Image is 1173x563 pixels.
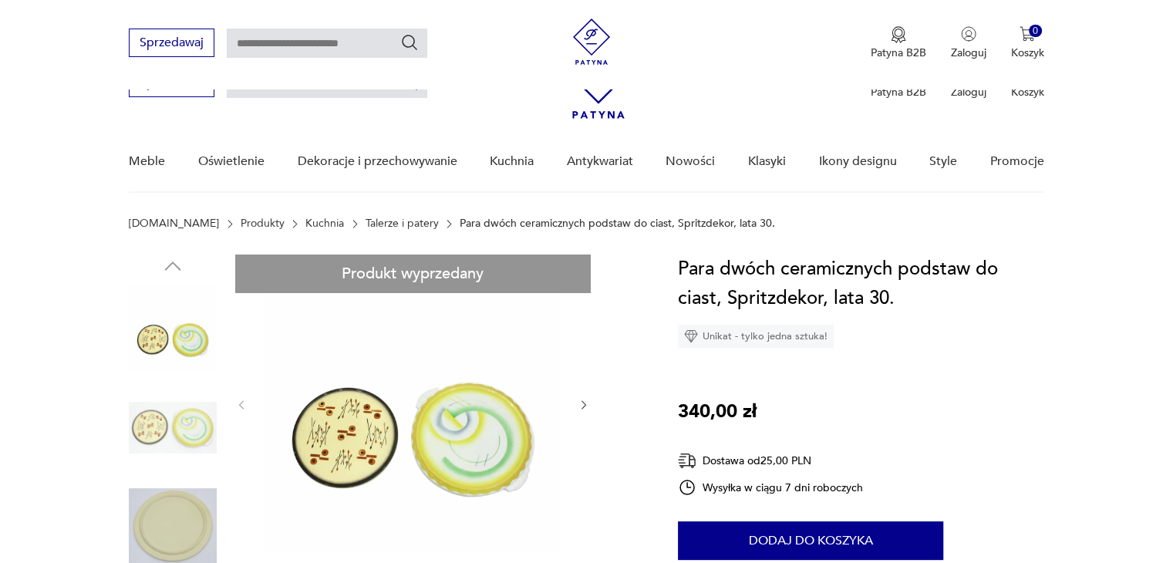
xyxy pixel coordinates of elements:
img: Zdjęcie produktu Para dwóch ceramicznych podstaw do ciast, Spritzdekor, lata 30. [264,255,561,552]
a: Antykwariat [567,132,633,191]
img: Ikona medalu [891,26,906,43]
img: Zdjęcie produktu Para dwóch ceramicznych podstaw do ciast, Spritzdekor, lata 30. [129,285,217,373]
a: [DOMAIN_NAME] [129,217,219,230]
img: Ikona diamentu [684,329,698,343]
a: Promocje [990,132,1044,191]
button: Sprzedawaj [129,29,214,57]
a: Kuchnia [305,217,344,230]
p: Patyna B2B [871,85,926,99]
p: Patyna B2B [871,46,926,60]
a: Produkty [241,217,285,230]
a: Talerze i patery [366,217,439,230]
button: Szukaj [400,33,419,52]
a: Meble [129,132,165,191]
a: Nowości [666,132,715,191]
button: Zaloguj [951,26,986,60]
a: Sprzedawaj [129,39,214,49]
p: Zaloguj [951,46,986,60]
button: Dodaj do koszyka [678,521,943,560]
div: Produkt wyprzedany [235,255,590,292]
div: Unikat - tylko jedna sztuka! [678,325,834,348]
div: 0 [1029,25,1042,38]
a: Oświetlenie [198,132,265,191]
img: Patyna - sklep z meblami i dekoracjami vintage [568,19,615,65]
a: Ikony designu [818,132,896,191]
img: Zdjęcie produktu Para dwóch ceramicznych podstaw do ciast, Spritzdekor, lata 30. [129,384,217,472]
a: Ikona medaluPatyna B2B [871,26,926,60]
a: Kuchnia [490,132,534,191]
p: Koszyk [1011,46,1044,60]
a: Dekoracje i przechowywanie [297,132,457,191]
p: Zaloguj [951,85,986,99]
img: Ikona dostawy [678,451,696,470]
a: Style [929,132,957,191]
p: Para dwóch ceramicznych podstaw do ciast, Spritzdekor, lata 30. [460,217,775,230]
div: Dostawa od 25,00 PLN [678,451,863,470]
h1: Para dwóch ceramicznych podstaw do ciast, Spritzdekor, lata 30. [678,255,1044,313]
button: Patyna B2B [871,26,926,60]
button: 0Koszyk [1011,26,1044,60]
p: 340,00 zł [678,397,757,426]
a: Klasyki [748,132,786,191]
a: Sprzedawaj [129,79,214,89]
img: Ikonka użytkownika [961,26,976,42]
p: Koszyk [1011,85,1044,99]
div: Wysyłka w ciągu 7 dni roboczych [678,478,863,497]
img: Ikona koszyka [1020,26,1035,42]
